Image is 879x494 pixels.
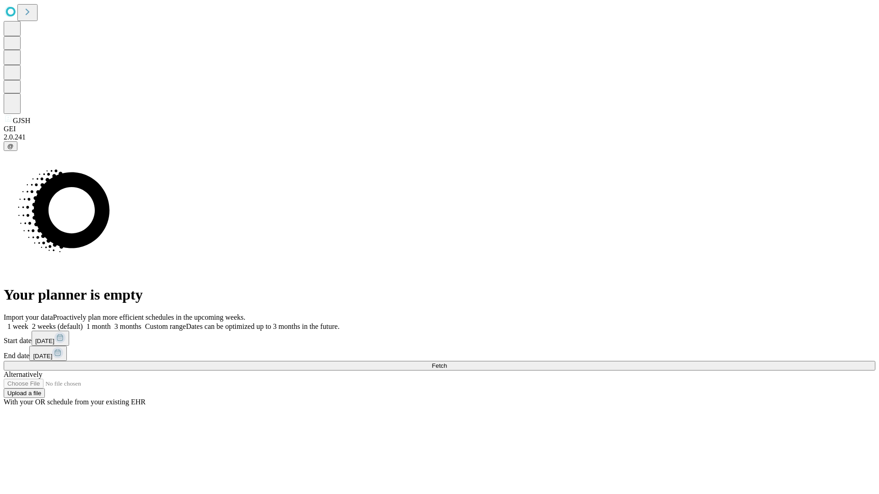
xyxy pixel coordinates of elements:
span: Import your data [4,313,53,321]
h1: Your planner is empty [4,286,875,303]
span: Proactively plan more efficient schedules in the upcoming weeks. [53,313,245,321]
button: [DATE] [32,331,69,346]
span: Dates can be optimized up to 3 months in the future. [186,322,339,330]
span: 2 weeks (default) [32,322,83,330]
div: GEI [4,125,875,133]
span: GJSH [13,117,30,124]
span: [DATE] [35,338,54,344]
span: 3 months [114,322,141,330]
span: With your OR schedule from your existing EHR [4,398,146,406]
button: Upload a file [4,388,45,398]
span: 1 month [87,322,111,330]
span: Fetch [432,362,447,369]
button: [DATE] [29,346,67,361]
div: End date [4,346,875,361]
span: @ [7,143,14,150]
div: 2.0.241 [4,133,875,141]
button: @ [4,141,17,151]
div: Start date [4,331,875,346]
button: Fetch [4,361,875,370]
span: Custom range [145,322,186,330]
span: 1 week [7,322,28,330]
span: [DATE] [33,353,52,360]
span: Alternatively [4,370,42,378]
